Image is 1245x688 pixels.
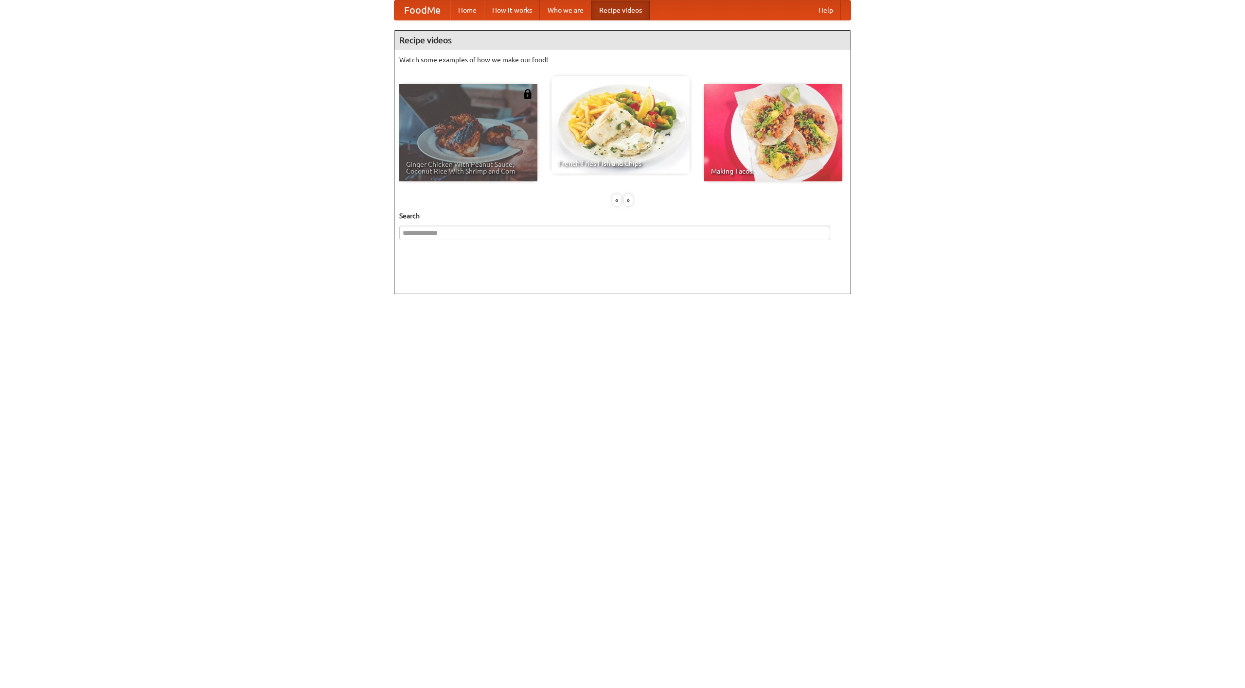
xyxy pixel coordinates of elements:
span: Making Tacos [711,168,836,175]
a: How it works [484,0,540,20]
a: French Fries Fish and Chips [551,76,690,174]
img: 483408.png [523,89,533,99]
a: Recipe videos [591,0,650,20]
a: Who we are [540,0,591,20]
h4: Recipe videos [394,31,851,50]
a: Making Tacos [704,84,842,181]
h5: Search [399,211,846,221]
a: Home [450,0,484,20]
p: Watch some examples of how we make our food! [399,55,846,65]
a: FoodMe [394,0,450,20]
span: French Fries Fish and Chips [558,160,683,167]
a: Help [811,0,841,20]
div: « [612,194,621,206]
div: » [624,194,633,206]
